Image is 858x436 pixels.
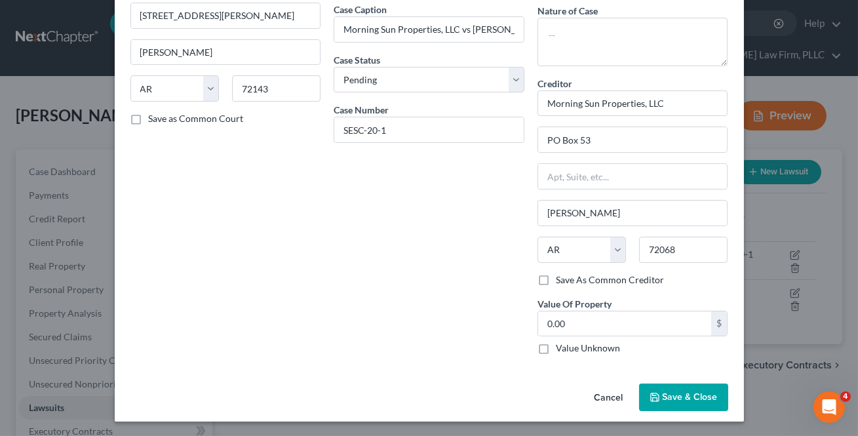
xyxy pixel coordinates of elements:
[232,75,321,102] input: Enter zip...
[538,127,728,152] input: Enter address...
[556,273,664,287] label: Save As Common Creditor
[813,391,845,423] iframe: Intercom live chat
[663,391,718,403] span: Save & Close
[537,90,728,117] input: Search creditor by name...
[840,391,851,402] span: 4
[556,342,620,355] label: Value Unknown
[334,103,389,117] label: Case Number
[639,384,728,411] button: Save & Close
[538,164,728,189] input: Apt, Suite, etc...
[538,201,728,226] input: Enter city...
[537,78,572,89] span: Creditor
[584,385,634,411] button: Cancel
[334,3,387,16] label: Case Caption
[131,3,321,28] input: Enter address...
[334,17,524,42] input: --
[334,117,524,142] input: #
[711,311,727,336] div: $
[537,4,598,18] label: Nature of Case
[131,40,321,65] input: Enter city...
[537,297,612,311] label: Value Of Property
[149,112,244,125] label: Save as Common Court
[639,237,728,263] input: Enter zip...
[538,311,712,336] input: 0.00
[334,54,380,66] span: Case Status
